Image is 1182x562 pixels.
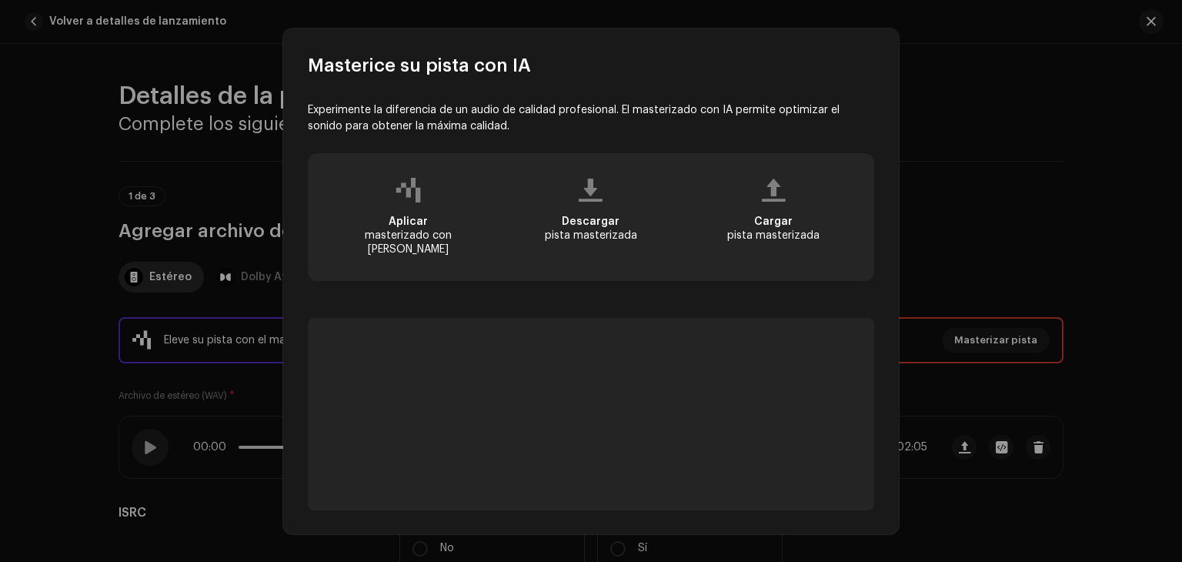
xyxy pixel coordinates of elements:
[308,53,531,78] span: Masterice su pista con IA
[332,215,484,257] div: masterizado con [PERSON_NAME]
[727,215,820,243] div: pista masterizada
[754,216,793,227] span: Cargar
[308,102,874,135] p: Experimente la diferencia de un audio de calidad profesional. El masterizado con IA permite optim...
[562,216,619,227] span: Descargar
[389,216,428,227] span: Aplicar
[545,215,637,243] div: pista masterizada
